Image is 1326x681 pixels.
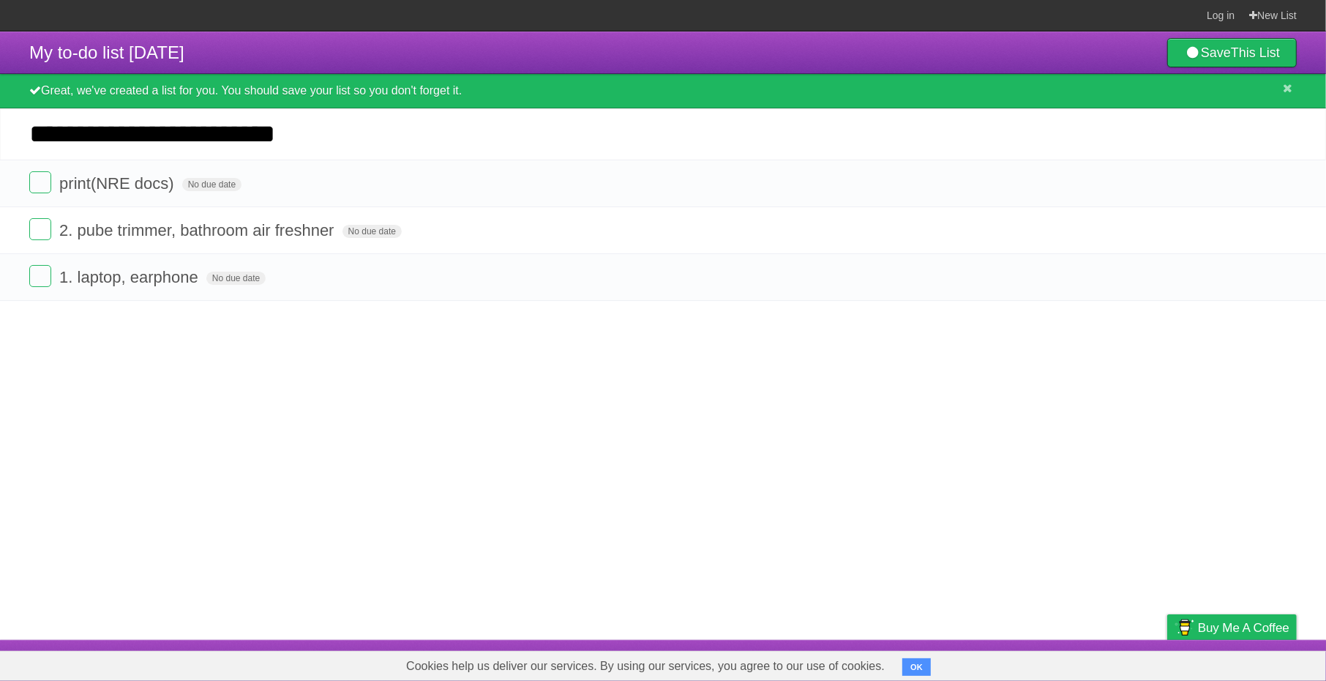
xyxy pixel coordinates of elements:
[1021,644,1080,677] a: Developers
[59,221,337,239] span: 2. pube trimmer, bathroom air freshner
[392,652,899,681] span: Cookies help us deliver our services. By using our services, you agree to our use of cookies.
[973,644,1003,677] a: About
[29,218,51,240] label: Done
[1198,615,1289,641] span: Buy me a coffee
[182,178,241,191] span: No due date
[29,265,51,287] label: Done
[206,272,266,285] span: No due date
[29,42,184,62] span: My to-do list [DATE]
[1148,644,1186,677] a: Privacy
[59,268,202,286] span: 1. laptop, earphone
[902,658,931,676] button: OK
[1205,644,1297,677] a: Suggest a feature
[342,225,402,238] span: No due date
[1098,644,1131,677] a: Terms
[1167,38,1297,67] a: SaveThis List
[59,174,177,193] span: print(NRE docs)
[1175,615,1194,640] img: Buy me a coffee
[1167,614,1297,641] a: Buy me a coffee
[1231,45,1280,60] b: This List
[29,171,51,193] label: Done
